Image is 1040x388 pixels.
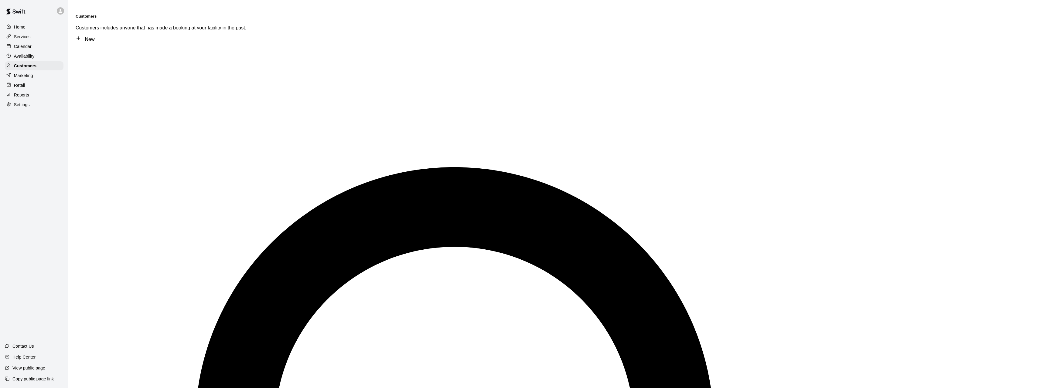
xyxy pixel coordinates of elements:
[5,22,63,32] a: Home
[5,81,63,90] a: Retail
[5,100,63,109] a: Settings
[5,52,63,61] a: Availability
[14,73,33,79] p: Marketing
[14,63,36,69] p: Customers
[5,42,63,51] a: Calendar
[14,24,26,30] p: Home
[12,365,45,371] p: View public page
[14,34,31,40] p: Services
[14,43,32,49] p: Calendar
[12,343,34,349] p: Contact Us
[76,37,94,42] a: New
[5,90,63,100] a: Reports
[14,102,30,108] p: Settings
[5,61,63,70] a: Customers
[5,71,63,80] a: Marketing
[14,53,35,59] p: Availability
[14,92,29,98] p: Reports
[12,376,54,382] p: Copy public page link
[76,14,1033,19] h5: Customers
[14,82,25,88] p: Retail
[12,354,36,360] p: Help Center
[5,32,63,41] a: Services
[76,25,1033,31] p: Customers includes anyone that has made a booking at your facility in the past.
